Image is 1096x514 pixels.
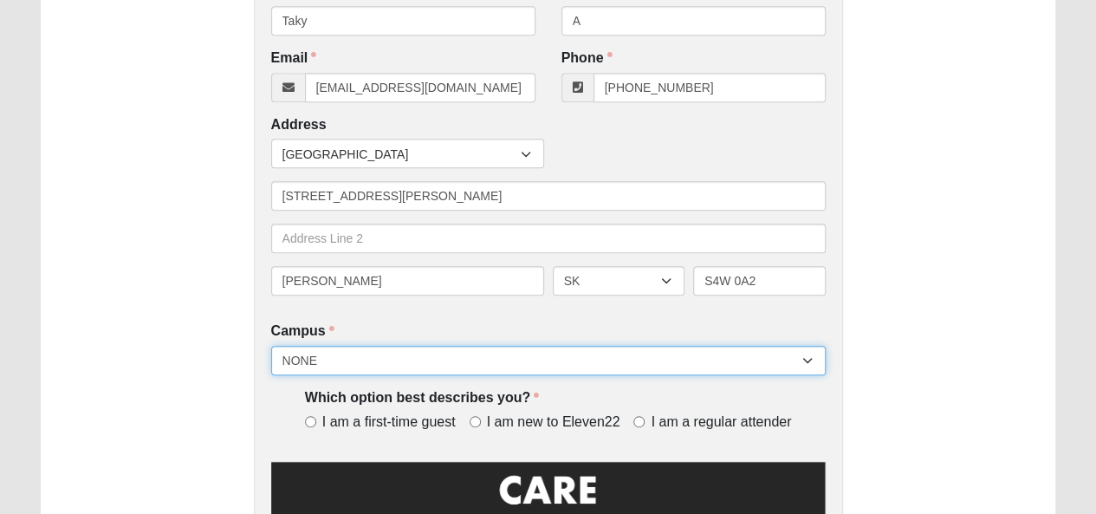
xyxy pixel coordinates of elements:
[561,49,613,68] label: Phone
[271,224,826,253] input: Address Line 2
[271,115,327,135] label: Address
[271,181,826,211] input: Address Line 1
[305,388,539,408] label: Which option best describes you?
[322,413,456,433] span: I am a first-time guest
[693,266,826,296] input: Postal Code
[282,140,521,169] span: [GEOGRAPHIC_DATA]
[305,416,316,427] input: I am a first-time guest
[470,416,481,427] input: I am new to Eleven22
[651,413,791,433] span: I am a regular attender
[633,416,645,427] input: I am a regular attender
[487,413,620,433] span: I am new to Eleven22
[271,266,544,296] input: City
[271,49,317,68] label: Email
[271,322,334,342] label: Campus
